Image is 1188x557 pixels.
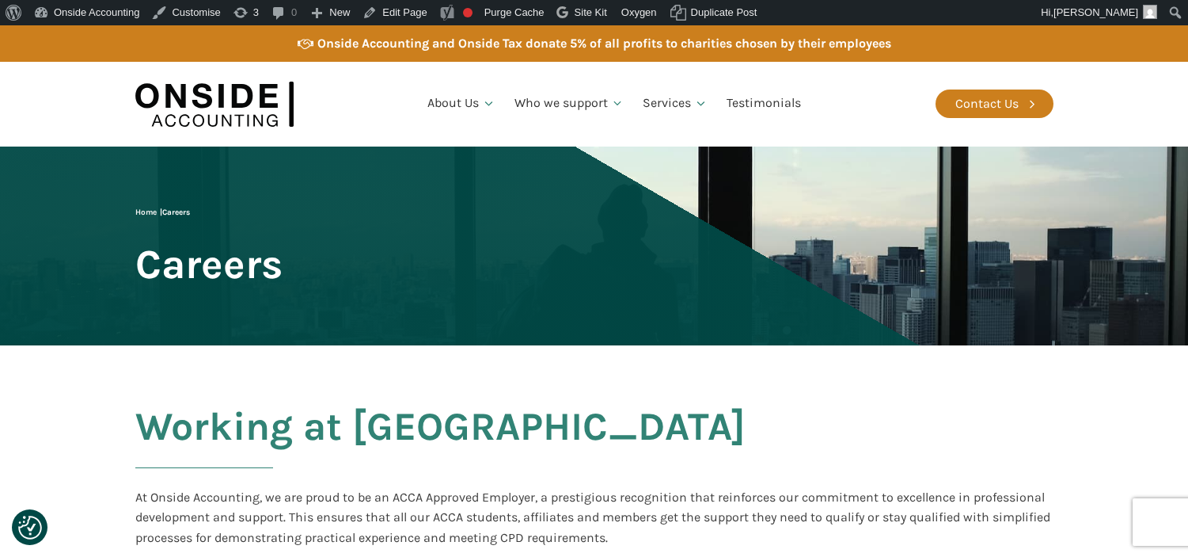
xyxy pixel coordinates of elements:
[418,77,505,131] a: About Us
[135,242,283,286] span: Careers
[18,516,42,540] button: Consent Preferences
[575,6,607,18] span: Site Kit
[1053,6,1138,18] span: [PERSON_NAME]
[317,33,891,54] div: Onside Accounting and Onside Tax donate 5% of all profits to charities chosen by their employees
[18,516,42,540] img: Revisit consent button
[463,8,473,17] div: Focus keyphrase not set
[717,77,810,131] a: Testimonials
[162,208,190,217] span: Careers
[505,77,634,131] a: Who we support
[936,90,1053,118] a: Contact Us
[955,93,1019,114] div: Contact Us
[135,208,157,217] a: Home
[135,74,294,135] img: Onside Accounting
[135,208,190,217] span: |
[633,77,717,131] a: Services
[135,405,746,487] h2: Working at [GEOGRAPHIC_DATA]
